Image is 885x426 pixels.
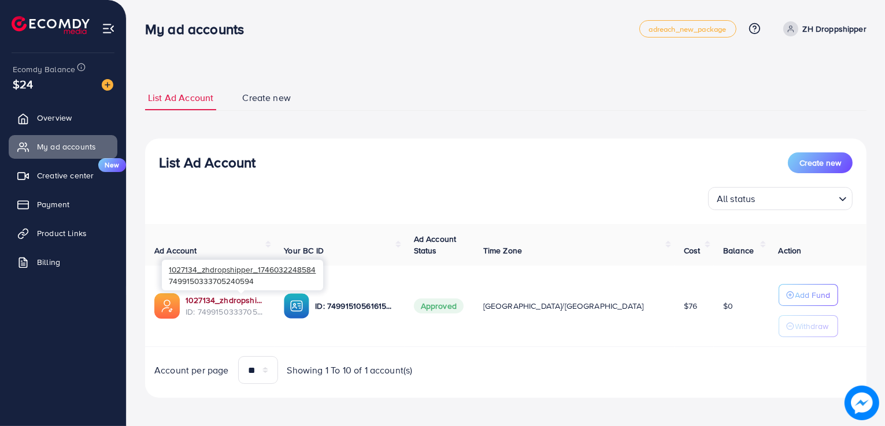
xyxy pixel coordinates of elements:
[9,164,117,187] a: Creative centerNew
[779,21,867,36] a: ZH Droppshipper
[287,364,413,377] span: Showing 1 To 10 of 1 account(s)
[284,245,324,256] span: Your BC ID
[684,300,697,312] span: $76
[37,199,69,210] span: Payment
[242,91,291,104] span: Create new
[788,152,853,173] button: Create new
[102,22,115,35] img: menu
[723,245,754,256] span: Balance
[845,386,879,420] img: image
[169,264,316,275] span: 1027134_zhdropshipper_1746032248584
[9,193,117,216] a: Payment
[414,233,457,256] span: Ad Account Status
[649,25,727,33] span: adreach_new_package
[284,293,309,319] img: ic-ba-acc.ded83a64.svg
[148,91,213,104] span: List Ad Account
[795,288,831,302] p: Add Fund
[483,300,644,312] span: [GEOGRAPHIC_DATA]/[GEOGRAPHIC_DATA]
[186,306,265,317] span: ID: 7499150333705240594
[9,251,117,274] a: Billing
[803,22,867,36] p: ZH Droppshipper
[186,294,265,306] a: 1027134_zhdropshipper_1746032248584
[102,79,113,91] img: image
[154,293,180,319] img: ic-ads-acc.e4c84228.svg
[12,16,90,34] img: logo
[145,21,253,38] h3: My ad accounts
[759,188,834,207] input: Search for option
[779,245,802,256] span: Action
[9,135,117,158] a: My ad accounts
[708,187,853,210] div: Search for option
[37,112,72,124] span: Overview
[154,245,197,256] span: Ad Account
[714,190,758,207] span: All status
[795,319,829,333] p: Withdraw
[684,245,701,256] span: Cost
[37,170,94,181] span: Creative center
[779,315,838,337] button: Withdraw
[13,63,75,75] span: Ecomdy Balance
[162,260,323,290] div: 7499150333705240594
[37,141,96,152] span: My ad accounts
[723,300,733,312] span: $0
[639,20,736,38] a: adreach_new_package
[98,158,126,172] span: New
[159,154,255,171] h3: List Ad Account
[154,364,229,377] span: Account per page
[37,227,87,239] span: Product Links
[13,76,33,92] span: $24
[9,106,117,129] a: Overview
[37,256,60,268] span: Billing
[315,299,395,313] p: ID: 7499151056161505281
[779,284,838,306] button: Add Fund
[9,222,117,245] a: Product Links
[799,157,841,169] span: Create new
[483,245,522,256] span: Time Zone
[414,298,464,313] span: Approved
